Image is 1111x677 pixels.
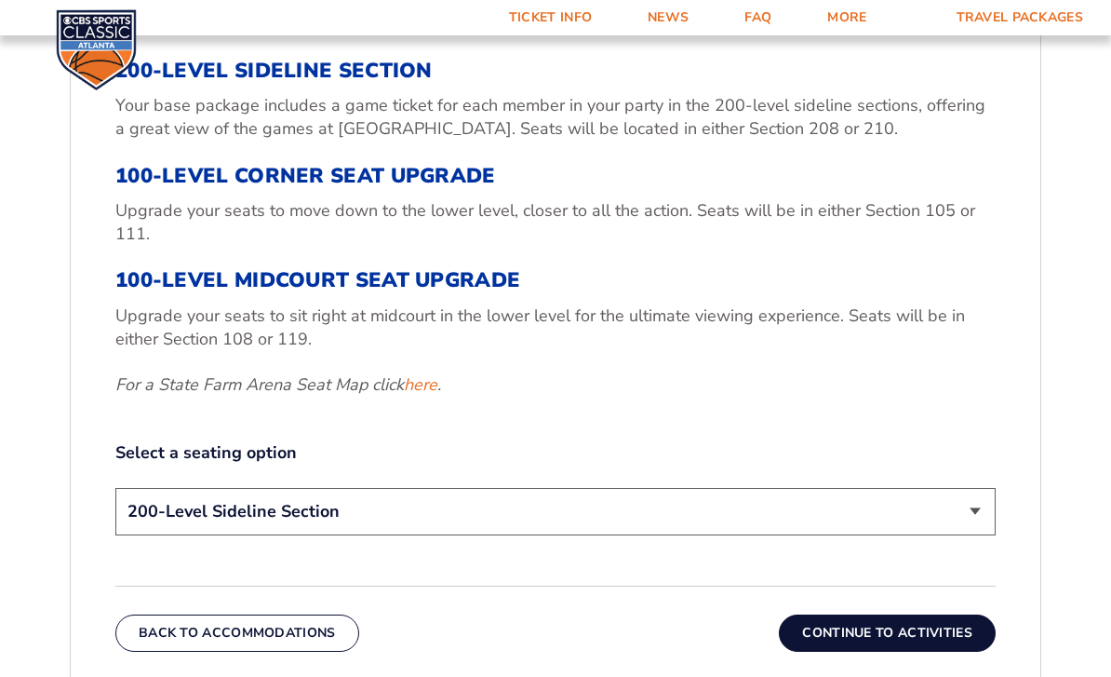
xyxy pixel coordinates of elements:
[115,268,996,292] h3: 100-Level Midcourt Seat Upgrade
[115,615,359,652] button: Back To Accommodations
[115,373,441,396] em: For a State Farm Arena Seat Map click .
[779,615,996,652] button: Continue To Activities
[404,373,437,397] a: here
[115,94,996,141] p: Your base package includes a game ticket for each member in your party in the 200-level sideline ...
[115,164,996,188] h3: 100-Level Corner Seat Upgrade
[115,441,996,465] label: Select a seating option
[115,305,996,351] p: Upgrade your seats to sit right at midcourt in the lower level for the ultimate viewing experienc...
[115,59,996,83] h3: 200-Level Sideline Section
[56,9,137,90] img: CBS Sports Classic
[115,199,996,246] p: Upgrade your seats to move down to the lower level, closer to all the action. Seats will be in ei...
